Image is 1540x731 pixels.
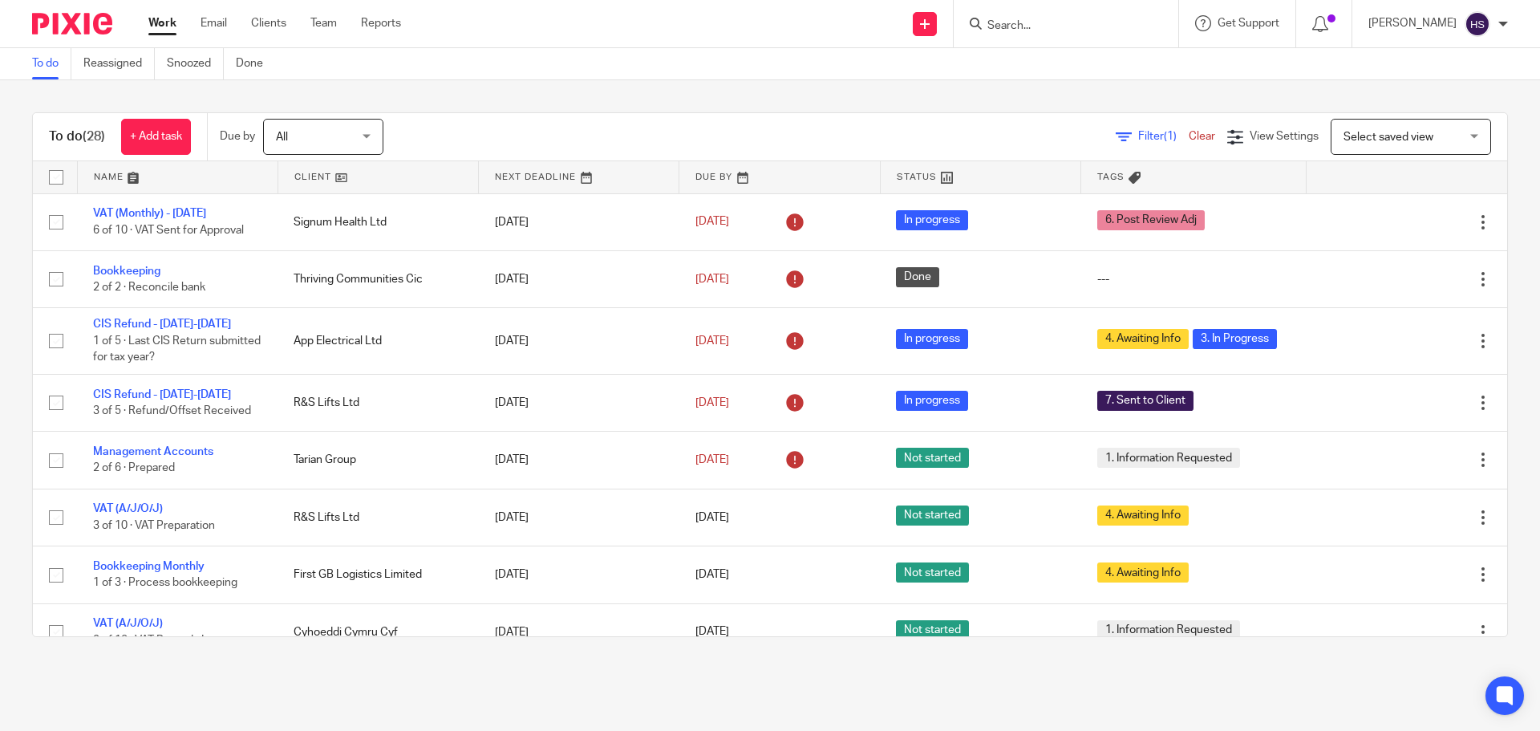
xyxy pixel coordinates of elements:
[93,618,163,629] a: VAT (A/J/O/J)
[121,119,191,155] a: + Add task
[49,128,105,145] h1: To do
[220,128,255,144] p: Due by
[1097,391,1193,411] span: 7. Sent to Client
[83,48,155,79] a: Reassigned
[251,15,286,31] a: Clients
[93,520,215,531] span: 3 of 10 · VAT Preparation
[1343,132,1433,143] span: Select saved view
[93,577,237,588] span: 1 of 3 · Process bookkeeping
[1189,131,1215,142] a: Clear
[278,193,478,250] td: Signum Health Ltd
[695,335,729,347] span: [DATE]
[1097,271,1291,287] div: ---
[32,13,112,35] img: Pixie
[83,130,105,143] span: (28)
[695,454,729,465] span: [DATE]
[986,19,1130,34] input: Search
[310,15,337,31] a: Team
[278,432,478,489] td: Tarian Group
[896,391,968,411] span: In progress
[93,503,163,514] a: VAT (A/J/O/J)
[479,489,679,546] td: [DATE]
[1218,18,1279,29] span: Get Support
[278,374,478,431] td: R&S Lifts Ltd
[479,603,679,660] td: [DATE]
[896,267,939,287] span: Done
[896,210,968,230] span: In progress
[479,250,679,307] td: [DATE]
[93,389,231,400] a: CIS Refund - [DATE]-[DATE]
[93,208,206,219] a: VAT (Monthly) - [DATE]
[1097,210,1205,230] span: 6. Post Review Adj
[1465,11,1490,37] img: svg%3E
[201,15,227,31] a: Email
[93,561,205,572] a: Bookkeeping Monthly
[93,282,205,293] span: 2 of 2 · Reconcile bank
[1097,329,1189,349] span: 4. Awaiting Info
[1097,562,1189,583] span: 4. Awaiting Info
[93,225,244,236] span: 6 of 10 · VAT Sent for Approval
[1097,173,1125,181] span: Tags
[93,266,160,277] a: Bookkeeping
[695,569,729,580] span: [DATE]
[361,15,401,31] a: Reports
[93,446,213,457] a: Management Accounts
[278,489,478,546] td: R&S Lifts Ltd
[479,432,679,489] td: [DATE]
[1193,329,1277,349] span: 3. In Progress
[896,562,969,583] span: Not started
[479,308,679,374] td: [DATE]
[278,308,478,374] td: App Electrical Ltd
[1164,131,1177,142] span: (1)
[93,405,251,416] span: 3 of 5 · Refund/Offset Received
[1368,15,1457,31] p: [PERSON_NAME]
[896,506,969,526] span: Not started
[93,335,261,363] span: 1 of 5 · Last CIS Return submitted for tax year?
[1097,448,1240,468] span: 1. Information Requested
[278,546,478,603] td: First GB Logistics Limited
[695,512,729,523] span: [DATE]
[278,603,478,660] td: Cyhoeddi Cymru Cyf
[1250,131,1319,142] span: View Settings
[695,274,729,285] span: [DATE]
[1097,506,1189,526] span: 4. Awaiting Info
[1138,131,1189,142] span: Filter
[278,250,478,307] td: Thriving Communities Cic
[695,627,729,638] span: [DATE]
[695,397,729,408] span: [DATE]
[93,463,175,474] span: 2 of 6 · Prepared
[479,374,679,431] td: [DATE]
[896,620,969,640] span: Not started
[93,635,210,646] span: 2 of 10 · VAT Records In
[1097,620,1240,640] span: 1. Information Requested
[148,15,176,31] a: Work
[479,193,679,250] td: [DATE]
[479,546,679,603] td: [DATE]
[93,319,231,330] a: CIS Refund - [DATE]-[DATE]
[236,48,275,79] a: Done
[276,132,288,143] span: All
[32,48,71,79] a: To do
[896,329,968,349] span: In progress
[167,48,224,79] a: Snoozed
[896,448,969,468] span: Not started
[695,217,729,228] span: [DATE]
